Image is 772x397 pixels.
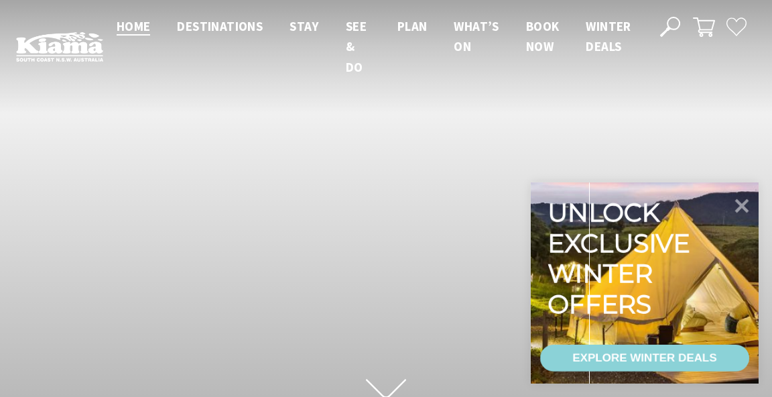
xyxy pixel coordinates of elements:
span: Destinations [177,18,263,34]
a: EXPLORE WINTER DEALS [540,345,749,372]
img: Kiama Logo [16,32,103,62]
nav: Main Menu [103,16,645,77]
div: EXPLORE WINTER DEALS [572,345,716,372]
div: Unlock exclusive winter offers [548,197,696,319]
span: Home [117,18,151,34]
span: Book now [526,18,560,54]
span: Winter Deals [586,18,631,54]
span: Plan [397,18,428,34]
span: What’s On [454,18,499,54]
span: See & Do [346,18,367,75]
span: Stay [289,18,319,34]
